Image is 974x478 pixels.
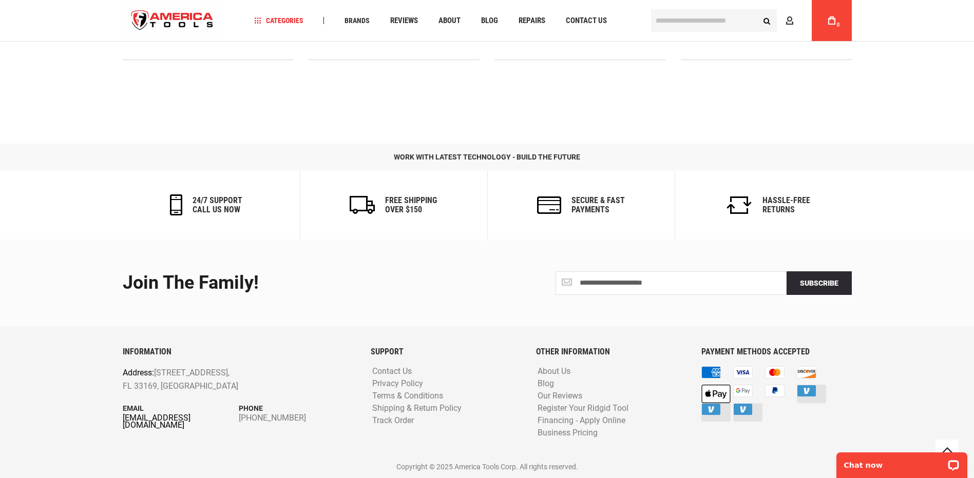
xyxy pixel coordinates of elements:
h6: SUPPORT [371,347,521,356]
a: Track Order [370,416,416,426]
span: 0 [837,22,840,28]
span: Categories [254,17,303,24]
span: Brands [345,17,370,24]
a: Blog [535,379,557,389]
h6: Hassle-Free Returns [762,196,810,214]
a: store logo [123,2,222,40]
span: Reviews [390,17,418,25]
a: Register Your Ridgid Tool [535,404,631,413]
a: Contact Us [561,14,612,28]
p: Phone [239,403,355,414]
a: [PHONE_NUMBER] [239,414,355,422]
a: Shipping & Return Policy [370,404,464,413]
span: Contact Us [566,17,607,25]
a: Repairs [514,14,550,28]
a: Blog [476,14,503,28]
p: Email [123,403,239,414]
h6: Free Shipping Over $150 [385,196,437,214]
a: Reviews [386,14,423,28]
span: About [438,17,461,25]
h6: 24/7 support call us now [193,196,242,214]
p: [STREET_ADDRESS], FL 33169, [GEOGRAPHIC_DATA] [123,366,309,392]
a: Categories [250,14,308,28]
a: [EMAIL_ADDRESS][DOMAIN_NAME] [123,414,239,429]
div: Join the Family! [123,273,480,293]
a: About [434,14,465,28]
a: Financing - Apply Online [535,416,628,426]
span: Address: [123,368,154,377]
h6: secure & fast payments [571,196,625,214]
span: Repairs [519,17,545,25]
h6: PAYMENT METHODS ACCEPTED [701,347,851,356]
a: Our Reviews [535,391,585,401]
h6: OTHER INFORMATION [536,347,686,356]
a: About Us [535,367,573,376]
iframe: LiveChat chat widget [830,446,974,478]
h6: INFORMATION [123,347,355,356]
button: Search [757,11,777,30]
span: Blog [481,17,498,25]
p: Copyright © 2025 America Tools Corp. All rights reserved. [123,461,852,472]
span: Subscribe [800,279,838,287]
a: Terms & Conditions [370,391,446,401]
a: Brands [340,14,374,28]
a: Contact Us [370,367,414,376]
button: Subscribe [787,271,852,295]
img: America Tools [123,2,222,40]
a: Privacy Policy [370,379,426,389]
a: Business Pricing [535,428,600,438]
